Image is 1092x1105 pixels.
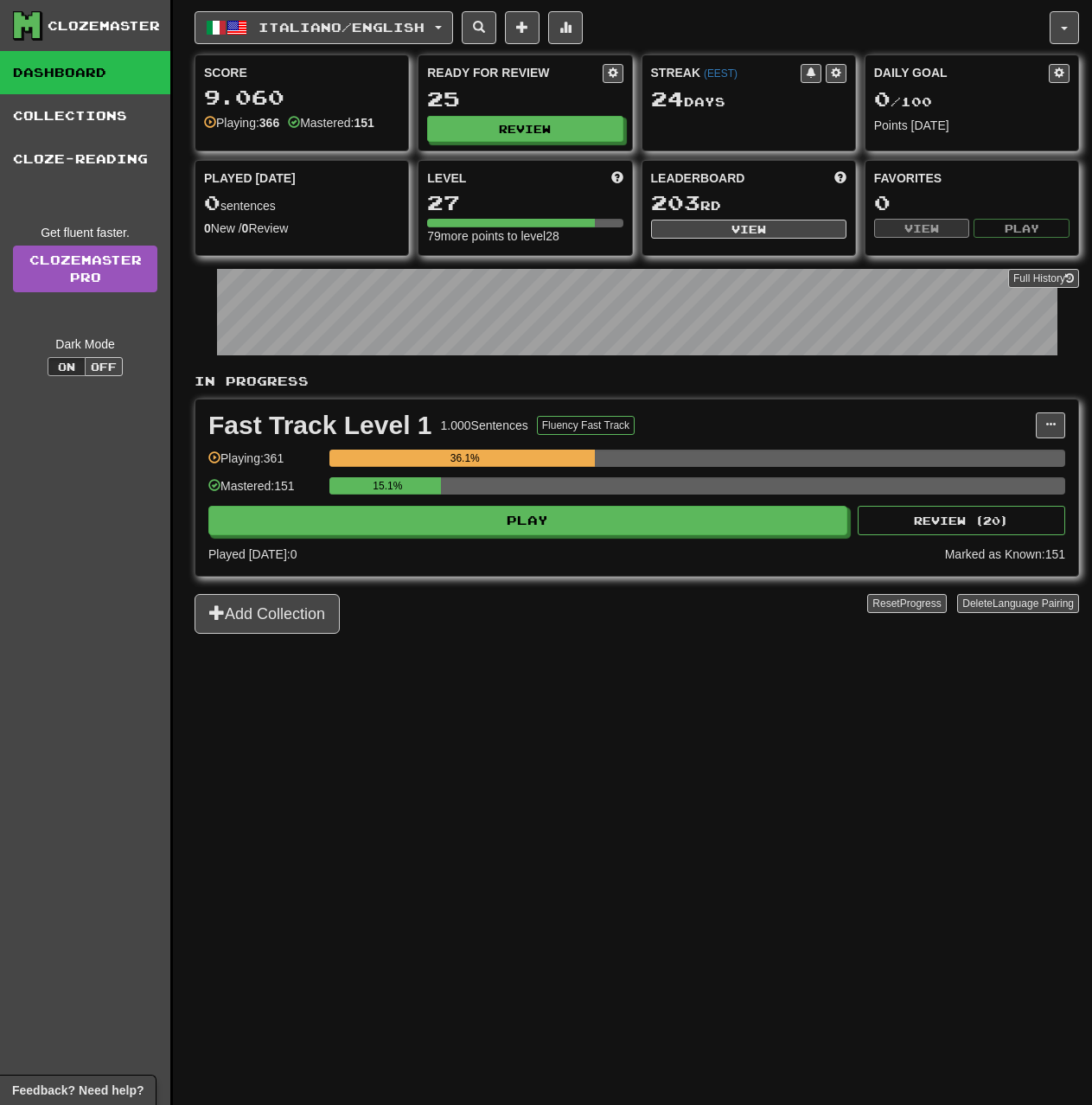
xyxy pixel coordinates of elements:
div: 36.1% [335,450,595,467]
div: sentences [204,192,399,214]
span: 0 [874,86,891,111]
button: Review (20) [858,506,1065,535]
button: Review [427,116,623,142]
span: Language Pairing [993,597,1074,610]
div: Points [DATE] [874,117,1070,134]
strong: 0 [242,221,249,235]
span: Open feedback widget [12,1082,144,1099]
button: Search sentences [462,11,496,44]
div: Day s [651,88,846,111]
span: Leaderboard [651,169,745,187]
div: Streak [651,64,801,81]
div: 27 [427,192,623,214]
button: More stats [548,11,583,44]
button: Full History [1008,269,1079,288]
div: rd [651,192,846,214]
div: Mastered: [288,114,374,131]
div: Daily Goal [874,64,1049,83]
span: Played [DATE]: 0 [208,547,297,561]
div: Favorites [874,169,1070,187]
div: New / Review [204,220,399,237]
span: 24 [651,86,684,111]
button: On [48,357,86,376]
span: Played [DATE] [204,169,296,187]
span: This week in points, UTC [834,169,846,187]
div: Get fluent faster. [13,224,157,241]
div: 1.000 Sentences [441,417,528,434]
button: Off [85,357,123,376]
div: 79 more points to level 28 [427,227,623,245]
strong: 366 [259,116,279,130]
div: Dark Mode [13,335,157,353]
strong: 0 [204,221,211,235]
div: 25 [427,88,623,110]
button: Add sentence to collection [505,11,540,44]
button: View [874,219,970,238]
button: Fluency Fast Track [537,416,635,435]
div: Clozemaster [48,17,160,35]
span: 203 [651,190,700,214]
button: ResetProgress [867,594,946,613]
div: 15.1% [335,477,440,495]
button: View [651,220,846,239]
strong: 151 [354,116,374,130]
div: Ready for Review [427,64,602,81]
div: Marked as Known: 151 [945,546,1065,563]
div: Playing: [204,114,279,131]
a: (EEST) [704,67,738,80]
div: 9.060 [204,86,399,108]
div: Mastered: 151 [208,477,321,506]
a: ClozemasterPro [13,246,157,292]
div: Fast Track Level 1 [208,412,432,438]
div: Score [204,64,399,81]
div: 0 [874,192,1070,214]
p: In Progress [195,373,1079,390]
span: Progress [900,597,942,610]
button: Play [208,506,847,535]
button: DeleteLanguage Pairing [957,594,1079,613]
span: 0 [204,190,220,214]
div: Playing: 361 [208,450,321,478]
span: Level [427,169,466,187]
span: Score more points to level up [611,169,623,187]
span: / 100 [874,94,932,109]
button: Italiano/English [195,11,453,44]
button: Add Collection [195,594,340,634]
button: Play [974,219,1070,238]
span: Italiano / English [259,20,425,35]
